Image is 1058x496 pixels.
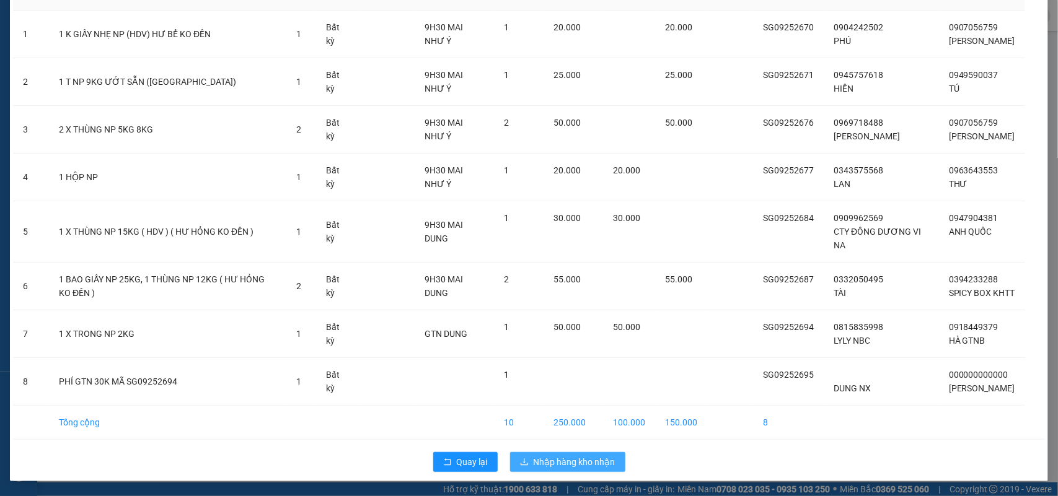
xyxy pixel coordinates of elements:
[13,58,49,106] td: 2
[834,179,850,189] span: LAN
[949,274,998,284] span: 0394233288
[425,70,463,94] span: 9H30 MAI NHƯ Ý
[949,165,998,175] span: 0963643553
[949,84,959,94] span: TÚ
[544,406,603,440] td: 250.000
[949,322,998,332] span: 0918449379
[666,70,693,80] span: 25.000
[949,36,1015,46] span: [PERSON_NAME]
[763,213,814,223] span: SG09252684
[433,452,498,472] button: rollbackQuay lại
[11,11,30,24] span: Gửi:
[510,452,625,472] button: downloadNhập hàng kho nhận
[834,227,921,250] span: CTY ĐÔNG DƯƠNG VI NA
[11,11,136,38] div: [GEOGRAPHIC_DATA]
[834,118,883,128] span: 0969718488
[425,274,463,298] span: 9H30 MAI DUNG
[834,36,851,46] span: PHÚ
[949,288,1015,298] span: SPICY BOX KHTT
[316,106,359,154] td: Bất kỳ
[949,131,1015,141] span: [PERSON_NAME]
[425,220,463,243] span: 9H30 MAI DUNG
[316,310,359,358] td: Bất kỳ
[553,118,581,128] span: 50.000
[296,29,301,39] span: 1
[553,22,581,32] span: 20.000
[296,376,301,386] span: 1
[13,201,49,263] td: 5
[834,22,883,32] span: 0904242502
[296,124,301,134] span: 2
[49,154,286,201] td: 1 HỘP NP
[296,227,301,237] span: 1
[504,165,509,175] span: 1
[949,179,968,189] span: THƯ
[763,118,814,128] span: SG09252676
[949,227,992,237] span: ANH QUỐC
[949,118,998,128] span: 0907056759
[553,165,581,175] span: 20.000
[49,58,286,106] td: 1 T NP 9KG ƯỚT SẴN ([GEOGRAPHIC_DATA])
[13,106,49,154] td: 3
[666,118,693,128] span: 50.000
[316,58,359,106] td: Bất kỳ
[834,336,870,346] span: LYLY NBC
[49,406,286,440] td: Tổng cộng
[296,77,301,87] span: 1
[834,322,883,332] span: 0815835998
[763,70,814,80] span: SG09252671
[504,213,509,223] span: 1
[834,70,883,80] span: 0945757618
[504,22,509,32] span: 1
[316,201,359,263] td: Bất kỳ
[296,281,301,291] span: 2
[753,406,824,440] td: 8
[49,358,286,406] td: PHÍ GTN 30K MÃ SG09252694
[49,11,286,58] td: 1 K GIẤY NHẸ NP (HDV) HƯ BỂ KO ĐỀN
[296,172,301,182] span: 1
[504,322,509,332] span: 1
[763,22,814,32] span: SG09252670
[425,118,463,141] span: 9H30 MAI NHƯ Ý
[949,22,998,32] span: 0907056759
[13,358,49,406] td: 8
[763,370,814,380] span: SG09252695
[834,165,883,175] span: 0343575568
[49,106,286,154] td: 2 X THÙNG NP 5KG 8KG
[504,370,509,380] span: 1
[504,274,509,284] span: 2
[763,274,814,284] span: SG09252687
[296,329,301,339] span: 1
[49,201,286,263] td: 1 X THÙNG NP 15KG ( HDV ) ( HƯ HỎNG KO ĐỀN )
[666,274,693,284] span: 55.000
[9,78,113,91] span: Đã [PERSON_NAME] :
[834,84,853,94] span: HIỀN
[553,274,581,284] span: 55.000
[604,406,656,440] td: 100.000
[534,455,615,469] span: Nhập hàng kho nhận
[949,70,998,80] span: 0949590037
[614,213,641,223] span: 30.000
[13,263,49,310] td: 6
[425,329,467,339] span: GTN DUNG
[11,38,136,53] div: VY
[145,11,244,38] div: [PERSON_NAME]
[13,11,49,58] td: 1
[949,383,1015,393] span: [PERSON_NAME]
[316,154,359,201] td: Bất kỳ
[834,213,883,223] span: 0909962569
[457,455,488,469] span: Quay lại
[13,154,49,201] td: 4
[443,458,452,468] span: rollback
[553,322,581,332] span: 50.000
[763,165,814,175] span: SG09252677
[9,78,138,107] div: 20.000
[763,322,814,332] span: SG09252694
[145,38,244,53] div: QUYÊN
[553,213,581,223] span: 30.000
[520,458,529,468] span: download
[316,11,359,58] td: Bất kỳ
[666,22,693,32] span: 20.000
[834,274,883,284] span: 0332050495
[316,263,359,310] td: Bất kỳ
